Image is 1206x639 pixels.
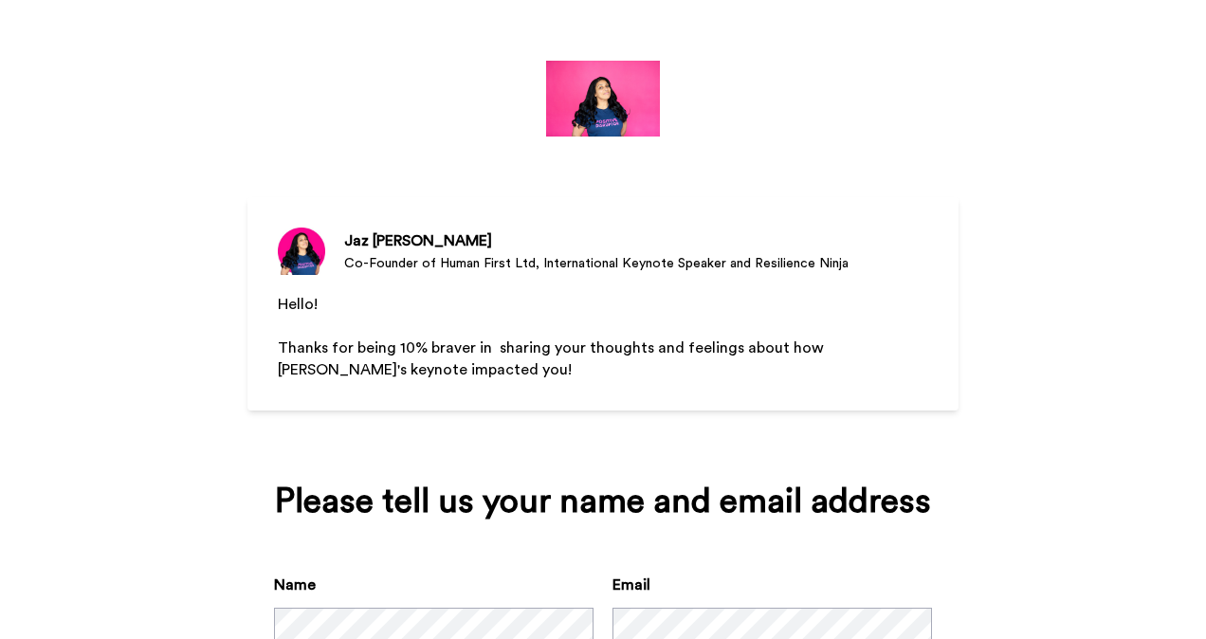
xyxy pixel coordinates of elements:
[274,574,316,596] label: Name
[344,254,849,273] div: Co-Founder of Human First Ltd, International Keynote Speaker and Resilience Ninja
[546,61,660,137] img: https://cdn.bonjoro.com/media/85f9a9bc-2429-4306-a068-dcc41aead3b8/de22d753-3479-4048-9474-32b3f6...
[278,297,318,312] span: Hello!
[344,229,849,252] div: Jaz [PERSON_NAME]
[278,340,828,377] span: Thanks for being 10% braver in sharing your thoughts and feelings about how [PERSON_NAME]'s keyno...
[274,483,932,520] div: Please tell us your name and email address
[278,228,325,275] img: Co-Founder of Human First Ltd, International Keynote Speaker and Resilience Ninja
[612,574,650,596] label: Email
